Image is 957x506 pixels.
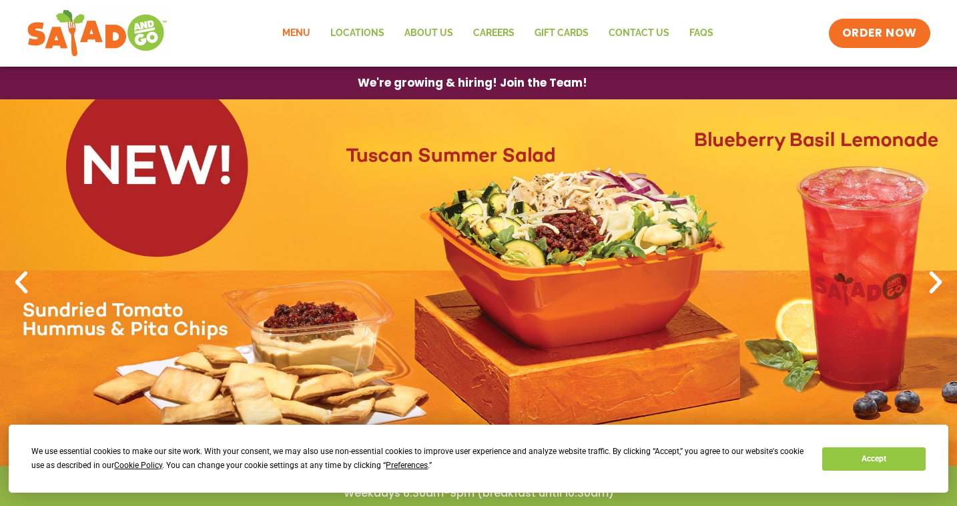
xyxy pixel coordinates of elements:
[358,77,587,89] span: We're growing & hiring! Join the Team!
[829,19,930,48] a: ORDER NOW
[599,18,679,49] a: Contact Us
[114,461,162,470] span: Cookie Policy
[27,486,930,501] h4: Weekdays 6:30am-9pm (breakfast until 10:30am)
[338,67,607,99] a: We're growing & hiring! Join the Team!
[463,18,525,49] a: Careers
[679,18,723,49] a: FAQs
[921,268,950,297] div: Next slide
[822,447,925,471] button: Accept
[394,18,463,49] a: About Us
[272,18,320,49] a: Menu
[320,18,394,49] a: Locations
[31,445,806,473] div: We use essential cookies to make our site work. With your consent, we may also use non-essential ...
[9,425,948,493] div: Cookie Consent Prompt
[386,461,428,470] span: Preferences
[842,25,917,41] span: ORDER NOW
[525,18,599,49] a: GIFT CARDS
[272,18,723,49] nav: Menu
[7,268,36,297] div: Previous slide
[27,7,168,60] img: new-SAG-logo-768×292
